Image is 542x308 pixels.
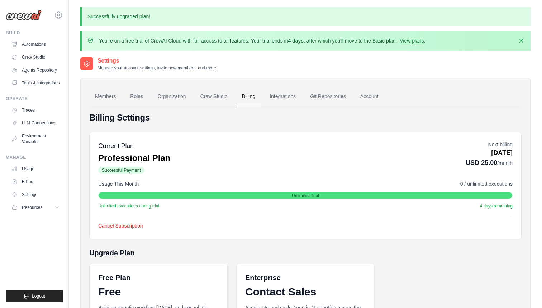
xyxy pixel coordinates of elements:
a: Integrations [264,87,301,106]
a: Git Repositories [304,87,352,106]
a: Agents Repository [9,64,63,76]
span: Logout [32,293,45,299]
span: Successful Payment [98,167,144,174]
div: Operate [6,96,63,102]
span: Usage This Month [98,180,139,187]
p: You're on a free trial of CrewAI Cloud with full access to all features. Your trial ends in , aft... [99,37,425,44]
span: 0 / unlimited executions [460,180,513,187]
span: Resources [22,205,42,210]
a: Roles [124,87,149,106]
a: Crew Studio [9,52,63,63]
button: Resources [9,202,63,213]
a: Settings [9,189,63,200]
p: Next billing [466,141,513,148]
img: Logo [6,10,42,20]
div: Free [98,285,219,298]
div: Manage [6,155,63,160]
p: [DATE] [466,148,513,158]
a: Automations [9,39,63,50]
p: Successfully upgraded plan! [80,7,531,26]
a: Usage [9,163,63,175]
a: Organization [152,87,191,106]
h4: Billing Settings [89,112,522,123]
span: 4 days remaining [480,203,513,209]
button: Logout [6,290,63,302]
a: Crew Studio [195,87,233,106]
a: Traces [9,104,63,116]
p: Manage your account settings, invite new members, and more. [98,65,217,71]
button: Cancel Subscription [98,222,143,229]
h5: Current Plan [98,141,170,151]
div: Contact Sales [245,285,366,298]
a: Environment Variables [9,130,63,147]
p: USD 25.00 [466,158,513,168]
a: LLM Connections [9,117,63,129]
span: Unlimited executions during trial [98,203,159,209]
a: Billing [236,87,261,106]
a: View plans [400,38,424,44]
a: Billing [9,176,63,187]
a: Members [89,87,122,106]
h6: Free Plan [98,273,130,283]
a: Tools & Integrations [9,77,63,89]
div: Build [6,30,63,36]
h6: Enterprise [245,273,366,283]
strong: 4 days [288,38,304,44]
span: /month [497,160,513,166]
a: Account [355,87,384,106]
h5: Upgrade Plan [89,248,522,258]
h2: Settings [98,57,217,65]
p: Professional Plan [98,152,170,164]
span: Unlimited Trial [292,193,319,199]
